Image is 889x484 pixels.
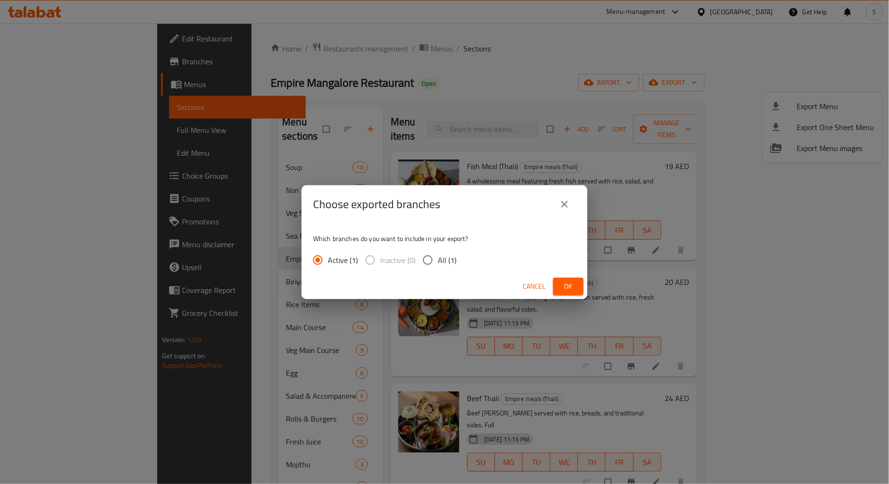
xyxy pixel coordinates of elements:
[380,254,415,266] span: Inactive (0)
[553,193,576,216] button: close
[328,254,358,266] span: Active (1)
[313,234,576,243] p: Which branches do you want to include in your export?
[519,278,549,295] button: Cancel
[561,281,576,292] span: Ok
[438,254,456,266] span: All (1)
[553,278,584,295] button: Ok
[523,281,546,292] span: Cancel
[313,197,440,212] h2: Choose exported branches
